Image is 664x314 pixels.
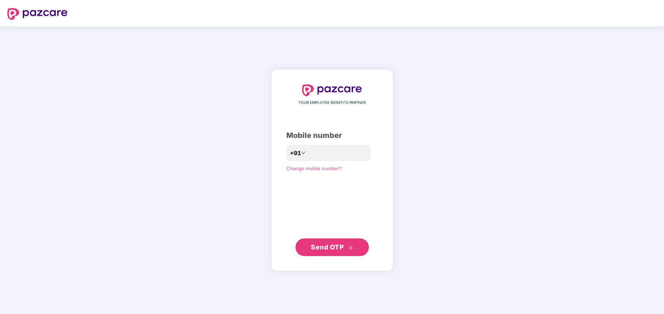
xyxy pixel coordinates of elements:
span: double-right [348,245,353,250]
span: Send OTP [311,243,344,251]
span: YOUR EMPLOYEE BENEFITS PARTNER [298,100,366,106]
span: down [301,151,305,155]
img: logo [302,84,362,96]
img: logo [7,8,68,20]
span: +91 [290,149,301,158]
div: Mobile number [286,130,378,141]
a: Change mobile number? [286,165,342,171]
button: Send OTPdouble-right [295,238,369,256]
